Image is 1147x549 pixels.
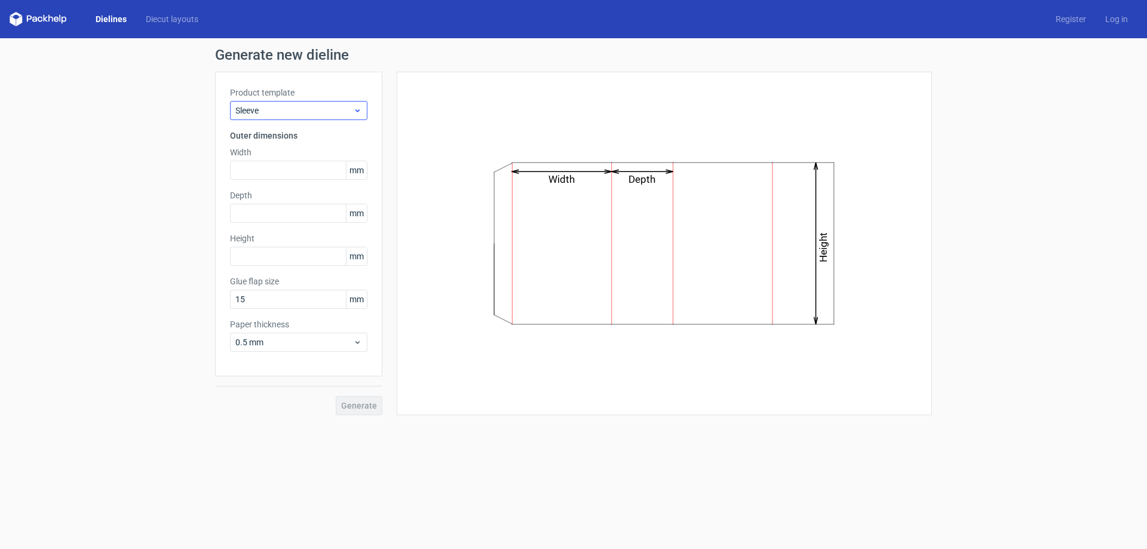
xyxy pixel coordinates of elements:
[549,173,575,185] text: Width
[230,130,367,142] h3: Outer dimensions
[818,232,830,262] text: Height
[1096,13,1137,25] a: Log in
[1046,13,1096,25] a: Register
[346,247,367,265] span: mm
[230,232,367,244] label: Height
[346,290,367,308] span: mm
[215,48,932,62] h1: Generate new dieline
[230,275,367,287] label: Glue flap size
[230,189,367,201] label: Depth
[230,318,367,330] label: Paper thickness
[346,161,367,179] span: mm
[346,204,367,222] span: mm
[136,13,208,25] a: Diecut layouts
[86,13,136,25] a: Dielines
[629,173,656,185] text: Depth
[230,87,367,99] label: Product template
[235,336,353,348] span: 0.5 mm
[230,146,367,158] label: Width
[235,105,353,116] span: Sleeve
